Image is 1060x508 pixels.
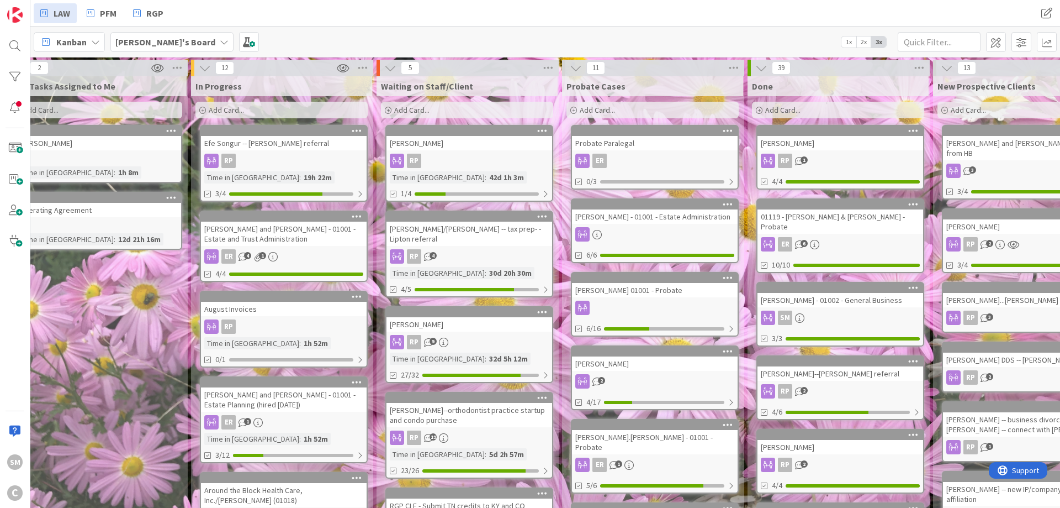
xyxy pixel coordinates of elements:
span: 4/17 [586,396,601,408]
div: 1h 52m [301,433,331,445]
span: 2 [801,387,808,394]
span: In Progress [195,81,242,92]
div: Time in [GEOGRAPHIC_DATA] [390,171,485,184]
div: 01119 - [PERSON_NAME] & [PERSON_NAME] - Probate [757,210,923,234]
span: 4/4 [215,268,226,280]
div: [PERSON_NAME] - 01001 - Estate Administration [572,200,738,224]
div: [PERSON_NAME] 01001 - Probate [572,273,738,297]
a: [PERSON_NAME]RP4/4 [756,125,924,190]
span: : [114,166,115,179]
div: RP [201,154,367,168]
div: RP [386,249,552,264]
span: 3 [986,313,993,321]
span: Add Card... [580,105,615,115]
div: Time in [GEOGRAPHIC_DATA] [390,353,485,365]
a: [PERSON_NAME]RPTime in [GEOGRAPHIC_DATA]:32d 5h 12m27/32 [385,306,553,383]
span: 4/6 [772,406,782,418]
div: [PERSON_NAME] [757,136,923,150]
a: [PERSON_NAME]4/17 [571,345,739,410]
span: 1x [841,36,856,48]
div: Efe Songur -- [PERSON_NAME] referral [201,126,367,150]
div: RP [778,458,792,472]
div: Around the Block Health Care, Inc./[PERSON_NAME] (01018) [201,483,367,507]
div: [PERSON_NAME] and [PERSON_NAME] - 01001 - Estate Planning (hired [DATE]) [201,378,367,412]
span: 1 [801,156,808,164]
span: 10/10 [772,259,790,271]
a: [PERSON_NAME] - 01002 - General BusinessSM3/3 [756,282,924,347]
a: [PERSON_NAME]RP4/4 [756,429,924,494]
div: Operating Agreement [15,193,181,217]
a: [PERSON_NAME]Time in [GEOGRAPHIC_DATA]:1h 8m [14,125,182,183]
span: 3/4 [215,188,226,200]
a: 01119 - [PERSON_NAME] & [PERSON_NAME] - ProbateER10/10 [756,198,924,273]
span: Waiting on Staff/Client [381,81,473,92]
div: ER [201,249,367,264]
span: Probate Cases [566,81,626,92]
div: RP [963,237,978,252]
span: 5 [401,61,420,75]
div: Probate Paralegal [572,136,738,150]
span: 11 [586,61,605,75]
div: [PERSON_NAME] [757,430,923,454]
div: [PERSON_NAME] and [PERSON_NAME] - 01001 - Estate Planning (hired [DATE]) [201,387,367,412]
div: 19h 22m [301,171,335,184]
span: : [485,353,486,365]
span: New Prospective Clients [937,81,1036,92]
span: 3x [871,36,886,48]
span: 0/3 [586,176,597,187]
a: Efe Songur -- [PERSON_NAME] referralRPTime in [GEOGRAPHIC_DATA]:19h 22m3/4 [200,125,368,202]
div: 32d 5h 12m [486,353,531,365]
div: SM [757,311,923,325]
div: Time in [GEOGRAPHIC_DATA] [19,166,114,179]
div: [PERSON_NAME]--[PERSON_NAME] referral [757,357,923,381]
div: ER [221,249,236,264]
span: 4/5 [401,284,411,295]
span: 27/32 [401,369,419,381]
span: : [485,267,486,279]
div: Around the Block Health Care, Inc./[PERSON_NAME] (01018) [201,473,367,507]
div: [PERSON_NAME]/[PERSON_NAME] -- tax prep- - Lipton referral [386,222,552,246]
div: [PERSON_NAME]--[PERSON_NAME] referral [757,366,923,381]
span: Done [752,81,773,92]
span: 4 [430,252,437,259]
span: 0/1 [215,354,226,365]
div: [PERSON_NAME] [15,136,181,150]
div: 1h 8m [115,166,141,179]
div: RP [778,384,792,399]
span: 13 [957,61,976,75]
span: 2 [801,460,808,468]
span: 3/12 [215,449,230,461]
div: [PERSON_NAME]--orthodontist practice startup and condo purchase [386,393,552,427]
div: 30d 20h 30m [486,267,534,279]
div: RP [778,154,792,168]
div: RP [407,249,421,264]
div: RP [386,431,552,445]
span: 23/26 [401,465,419,476]
a: RGP [126,3,170,23]
div: Time in [GEOGRAPHIC_DATA] [390,448,485,460]
div: [PERSON_NAME]/[PERSON_NAME] -- tax prep- - Lipton referral [386,212,552,246]
span: 3/4 [957,186,968,197]
a: Operating AgreementTime in [GEOGRAPHIC_DATA]:12d 21h 16m [14,192,182,250]
a: [PERSON_NAME] - 01001 - Estate Administration6/6 [571,198,739,263]
span: 3/3 [772,333,782,344]
span: 6/16 [586,323,601,334]
span: 4 [244,252,251,259]
input: Quick Filter... [898,32,981,52]
span: : [299,337,301,349]
div: [PERSON_NAME] - 01001 - Estate Administration [572,210,738,224]
div: [PERSON_NAME] [386,126,552,150]
span: 1/4 [401,188,411,200]
div: SM [778,311,792,325]
div: [PERSON_NAME] [386,307,552,332]
img: Visit kanbanzone.com [7,7,23,23]
div: Time in [GEOGRAPHIC_DATA] [19,233,114,245]
div: RP [386,154,552,168]
span: 4/4 [772,480,782,491]
span: Add Card... [23,105,59,115]
span: 6/6 [586,249,597,261]
div: RP [407,431,421,445]
a: Probate ParalegalER0/3 [571,125,739,190]
div: [PERSON_NAME] 01001 - Probate [572,283,738,297]
span: Kanban [56,35,87,49]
